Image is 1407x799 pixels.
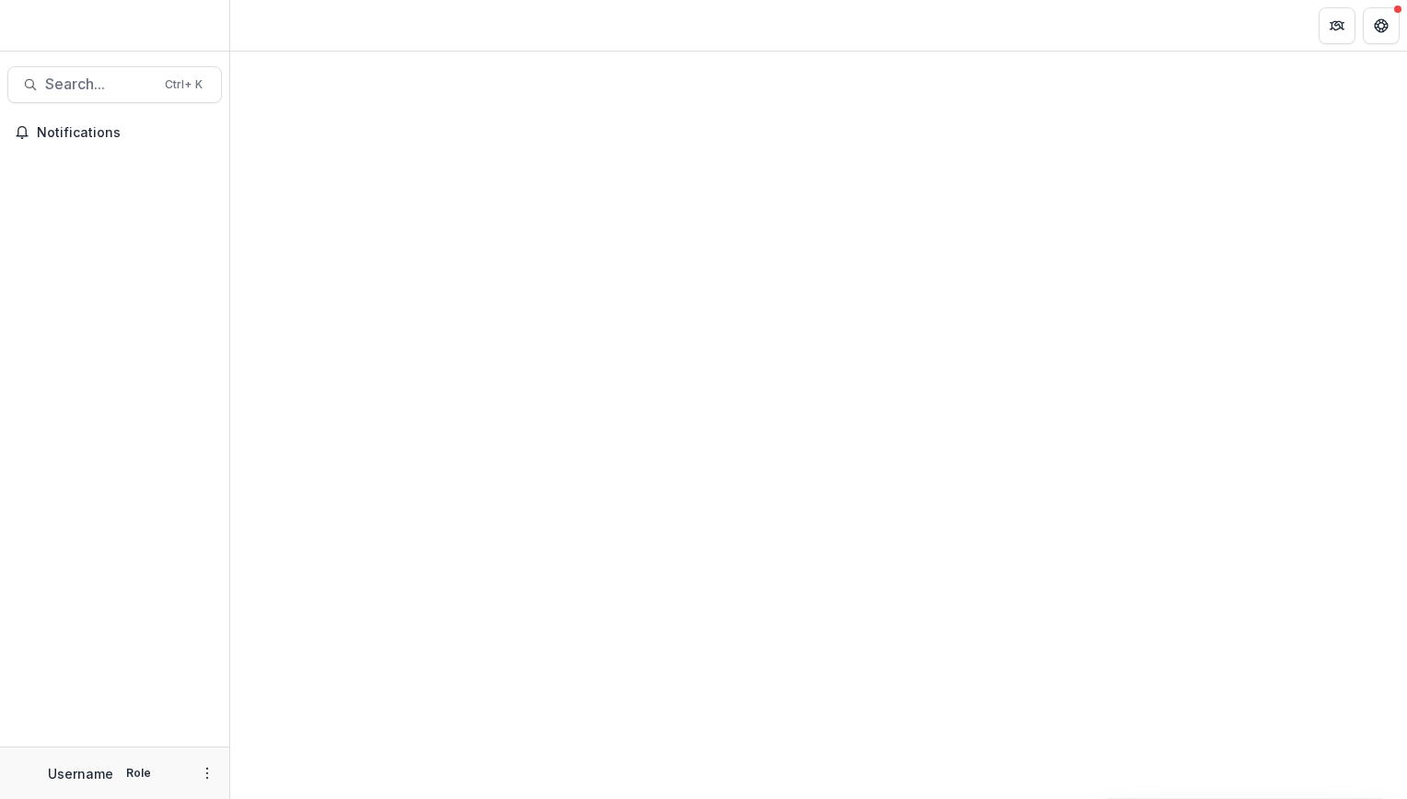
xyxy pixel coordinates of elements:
span: Search... [45,75,154,93]
nav: breadcrumb [238,12,316,39]
button: Partners [1319,7,1355,44]
button: Search... [7,66,222,103]
div: Ctrl + K [161,75,206,95]
button: Get Help [1363,7,1400,44]
button: More [196,762,218,784]
button: Notifications [7,118,222,147]
p: Username [48,764,113,783]
p: Role [121,765,157,782]
span: Notifications [37,125,215,141]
